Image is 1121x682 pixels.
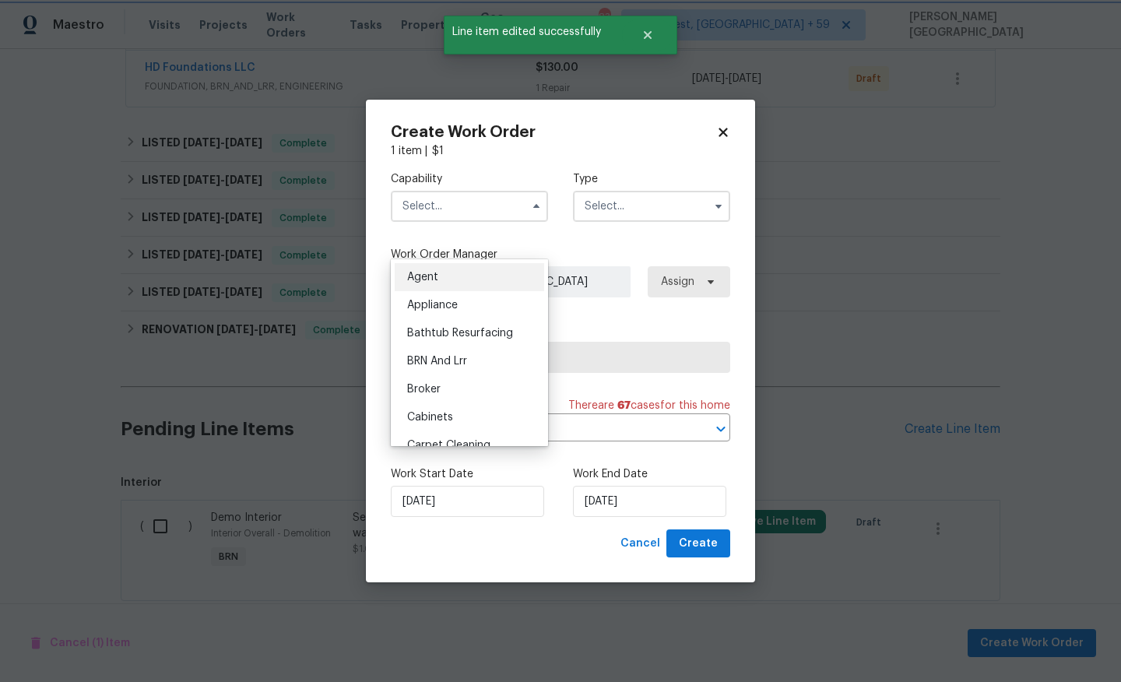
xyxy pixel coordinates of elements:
[407,440,490,451] span: Carpet Cleaning
[407,384,441,395] span: Broker
[391,143,730,159] div: 1 item |
[568,398,730,413] span: There are case s for this home
[710,418,732,440] button: Open
[432,146,444,156] span: $ 1
[404,350,717,365] span: Select trade partner
[391,171,548,187] label: Capability
[407,412,453,423] span: Cabinets
[666,529,730,558] button: Create
[573,466,730,482] label: Work End Date
[391,125,716,140] h2: Create Work Order
[391,191,548,222] input: Select...
[617,400,631,411] span: 67
[391,466,548,482] label: Work Start Date
[620,534,660,554] span: Cancel
[391,322,730,338] label: Trade Partner
[527,197,546,216] button: Hide options
[622,19,673,51] button: Close
[573,171,730,187] label: Type
[407,272,438,283] span: Agent
[661,274,694,290] span: Assign
[391,247,730,262] label: Work Order Manager
[407,356,467,367] span: BRN And Lrr
[614,529,666,558] button: Cancel
[709,197,728,216] button: Show options
[573,191,730,222] input: Select...
[391,486,544,517] input: M/D/YYYY
[407,300,458,311] span: Appliance
[679,534,718,554] span: Create
[444,16,622,48] span: Line item edited successfully
[573,486,726,517] input: M/D/YYYY
[407,328,513,339] span: Bathtub Resurfacing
